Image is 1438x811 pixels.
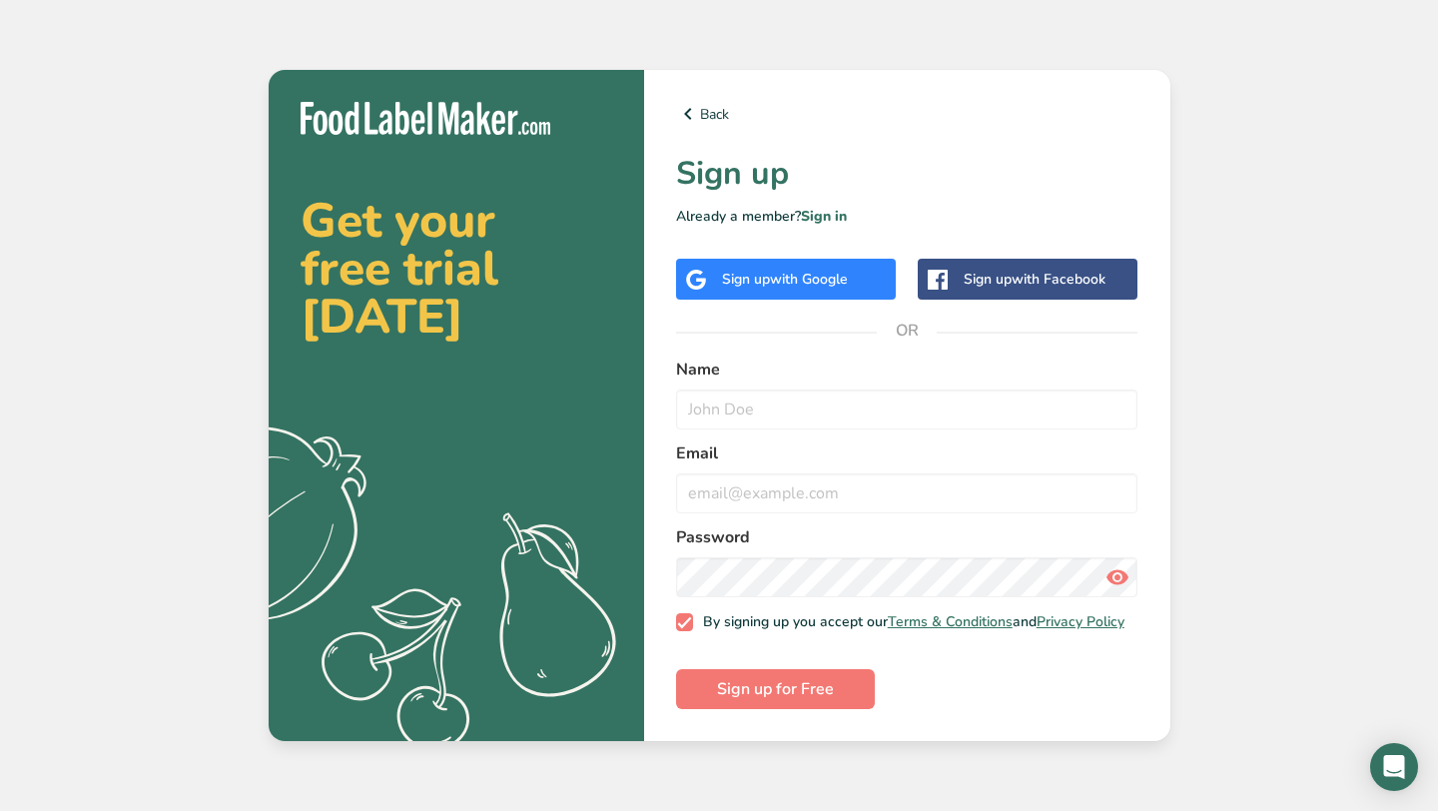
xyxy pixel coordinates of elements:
[676,390,1138,429] input: John Doe
[693,613,1124,631] span: By signing up you accept our and
[801,207,847,226] a: Sign in
[1012,270,1105,289] span: with Facebook
[1037,612,1124,631] a: Privacy Policy
[964,269,1105,290] div: Sign up
[676,441,1138,465] label: Email
[676,150,1138,198] h1: Sign up
[301,102,550,135] img: Food Label Maker
[877,301,937,361] span: OR
[676,669,875,709] button: Sign up for Free
[301,197,612,341] h2: Get your free trial [DATE]
[676,206,1138,227] p: Already a member?
[676,525,1138,549] label: Password
[676,473,1138,513] input: email@example.com
[1370,743,1418,791] div: Open Intercom Messenger
[676,358,1138,382] label: Name
[770,270,848,289] span: with Google
[722,269,848,290] div: Sign up
[888,612,1013,631] a: Terms & Conditions
[717,677,834,701] span: Sign up for Free
[676,102,1138,126] a: Back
